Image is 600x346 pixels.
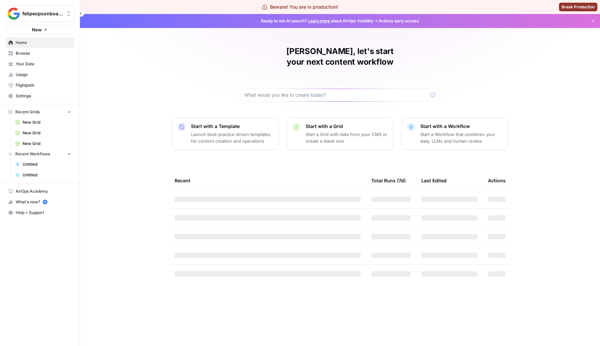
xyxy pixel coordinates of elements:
span: Untitled [23,172,71,178]
div: Beware! You are in production! [262,4,338,10]
a: Home [5,37,74,48]
span: Break Production [562,4,595,10]
button: What's new? 5 [5,197,74,207]
h1: [PERSON_NAME], let's start your next content workflow [240,46,440,67]
span: New [32,26,42,33]
a: Untitled [12,170,74,180]
a: AirOps Academy [5,186,74,197]
p: Launch best-practice driven templates for content creation and operations [191,131,273,144]
img: felipeopsonboarding Logo [8,8,20,20]
div: Total Runs (7d) [371,171,406,190]
a: New Grid [12,128,74,138]
div: Last Edited [421,171,447,190]
span: New Grid [23,119,71,125]
span: felipeopsonboarding [22,10,63,17]
span: Flightpath [16,82,71,88]
button: Start with a TemplateLaunch best-practice driven templates for content creation and operations [172,117,279,150]
a: Flightpath [5,80,74,91]
a: Settings [5,91,74,101]
button: Start with a GridStart a Grid with data from your CMS or create a blank one [287,117,393,150]
button: Start with a WorkflowStart a Workflow that combines your data, LLMs and human review [401,117,508,150]
p: Start with a Workflow [420,123,502,130]
span: Browse [16,50,71,56]
a: Browse [5,48,74,59]
span: Settings [16,93,71,99]
div: Actions [488,171,506,190]
span: New Grid [23,130,71,136]
span: Recent Grids [15,109,40,115]
text: 5 [44,200,46,204]
button: Recent Grids [5,107,74,117]
p: Start a Workflow that combines your data, LLMs and human review [420,131,502,144]
a: New Grid [12,117,74,128]
button: Workspace: felipeopsonboarding [5,5,74,22]
div: What's new? [6,197,74,207]
span: Home [16,40,71,46]
p: Start a Grid with data from your CMS or create a blank one [306,131,388,144]
a: Untitled [12,159,74,170]
input: What would you like to create today? [244,92,428,98]
a: Your Data [5,59,74,69]
button: Break Production [559,3,597,11]
button: Help + Support [5,207,74,218]
span: AirOps Academy [16,188,71,194]
div: Recent [175,171,361,190]
span: Help + Support [16,210,71,216]
span: Untitled [23,161,71,167]
a: 5 [43,200,47,204]
span: Ready to win AI search? about AirOps Visibility [261,18,373,24]
a: Usage [5,69,74,80]
span: Actions early access [379,18,419,24]
p: Start with a Template [191,123,273,130]
span: Recent Workflows [15,151,50,157]
button: Recent Workflows [5,149,74,159]
span: Your Data [16,61,71,67]
span: Usage [16,72,71,78]
a: Learn more [308,18,330,23]
button: New [5,25,74,35]
p: Start with a Grid [306,123,388,130]
a: New Grid [12,138,74,149]
span: New Grid [23,141,71,147]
